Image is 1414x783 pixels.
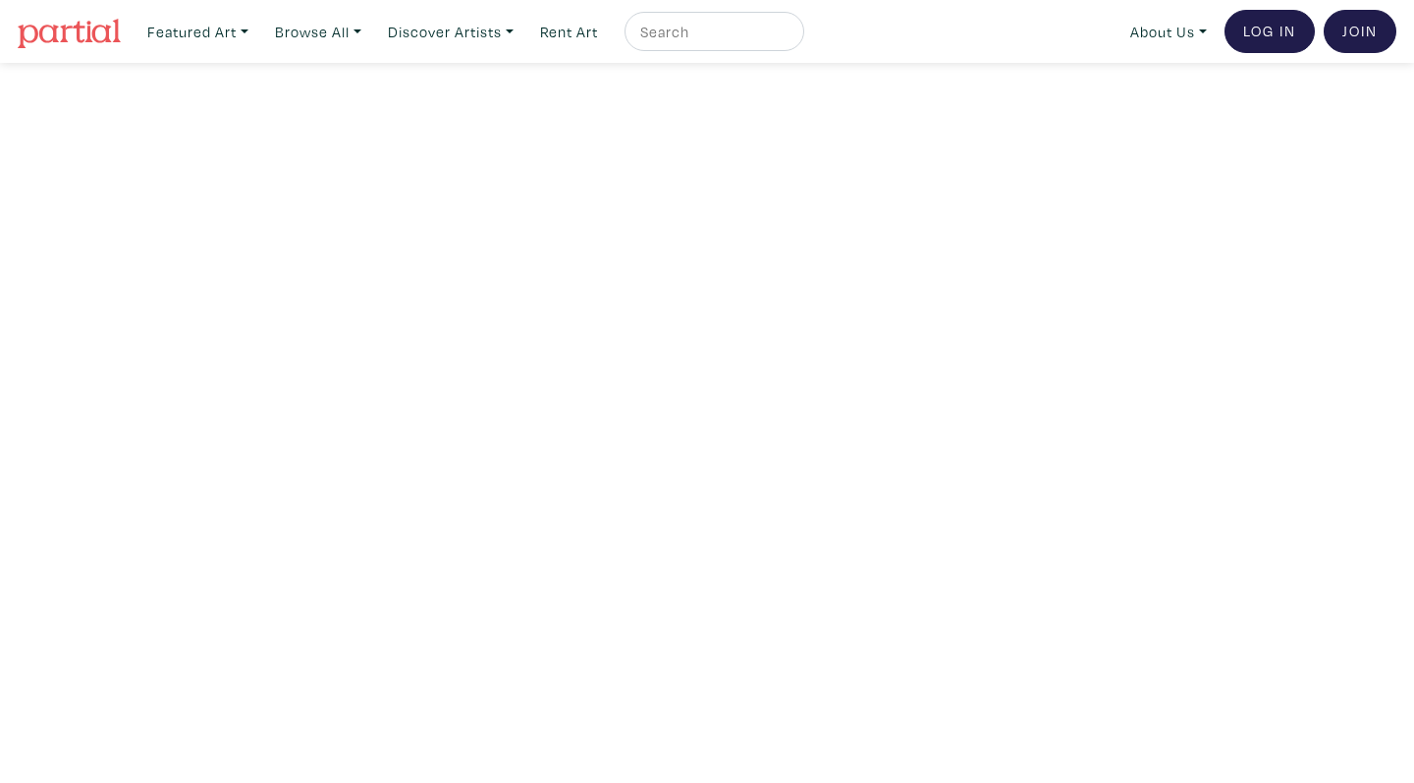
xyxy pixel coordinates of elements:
a: Log In [1224,10,1315,53]
input: Search [638,20,786,44]
a: Discover Artists [379,12,522,52]
a: Featured Art [138,12,257,52]
a: About Us [1121,12,1216,52]
a: Rent Art [531,12,607,52]
a: Browse All [266,12,370,52]
a: Join [1324,10,1396,53]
